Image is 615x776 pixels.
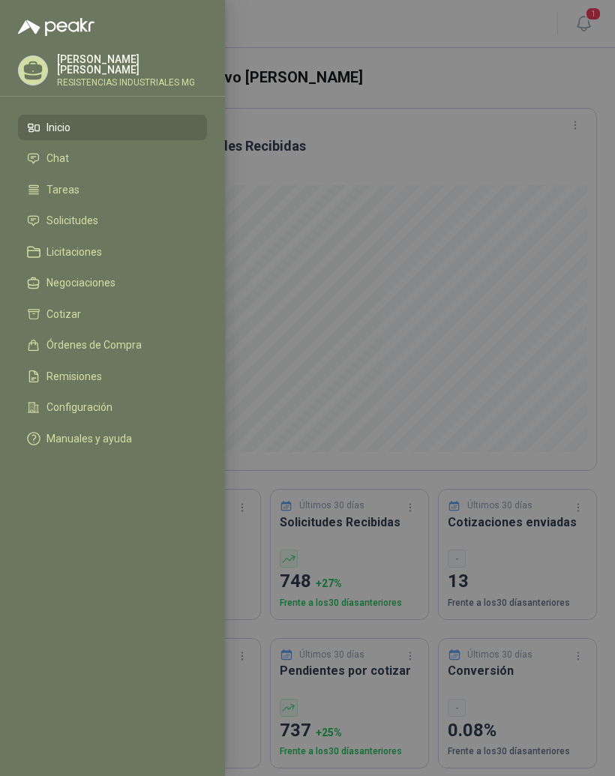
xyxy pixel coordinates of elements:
[46,214,98,226] span: Solicitudes
[18,146,207,172] a: Chat
[46,246,102,258] span: Licitaciones
[18,115,207,140] a: Inicio
[46,121,70,133] span: Inicio
[18,333,207,358] a: Órdenes de Compra
[18,208,207,234] a: Solicitudes
[46,184,79,196] span: Tareas
[18,395,207,421] a: Configuración
[46,308,81,320] span: Cotizar
[18,239,207,265] a: Licitaciones
[46,370,102,382] span: Remisiones
[46,339,142,351] span: Órdenes de Compra
[18,364,207,389] a: Remisiones
[18,271,207,296] a: Negociaciones
[18,18,94,36] img: Logo peakr
[46,277,115,289] span: Negociaciones
[57,78,207,87] p: RESISTENCIAS INDUSTRIALES MG
[18,426,207,451] a: Manuales y ayuda
[46,152,69,164] span: Chat
[18,301,207,327] a: Cotizar
[46,401,112,413] span: Configuración
[18,177,207,202] a: Tareas
[46,433,132,445] span: Manuales y ayuda
[57,54,207,75] p: [PERSON_NAME] [PERSON_NAME]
